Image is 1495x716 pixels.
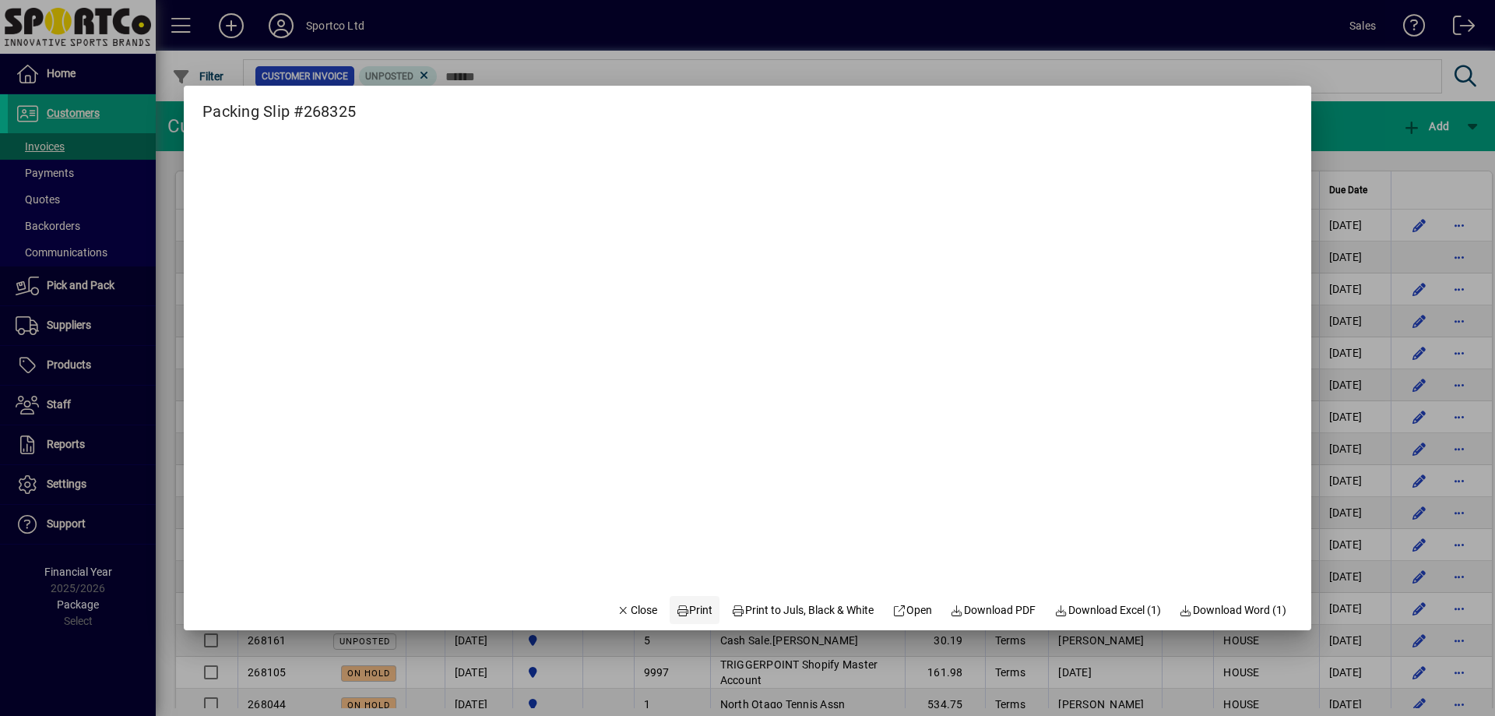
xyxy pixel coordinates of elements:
[732,602,874,619] span: Print to Juls, Black & White
[1173,596,1293,624] button: Download Word (1)
[892,602,932,619] span: Open
[944,596,1043,624] a: Download PDF
[726,596,881,624] button: Print to Juls, Black & White
[951,602,1036,619] span: Download PDF
[184,86,375,124] h2: Packing Slip #268325
[670,596,719,624] button: Print
[617,602,657,619] span: Close
[1054,602,1161,619] span: Download Excel (1)
[676,602,713,619] span: Print
[1048,596,1167,624] button: Download Excel (1)
[610,596,663,624] button: Close
[1180,602,1287,619] span: Download Word (1)
[886,596,938,624] a: Open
